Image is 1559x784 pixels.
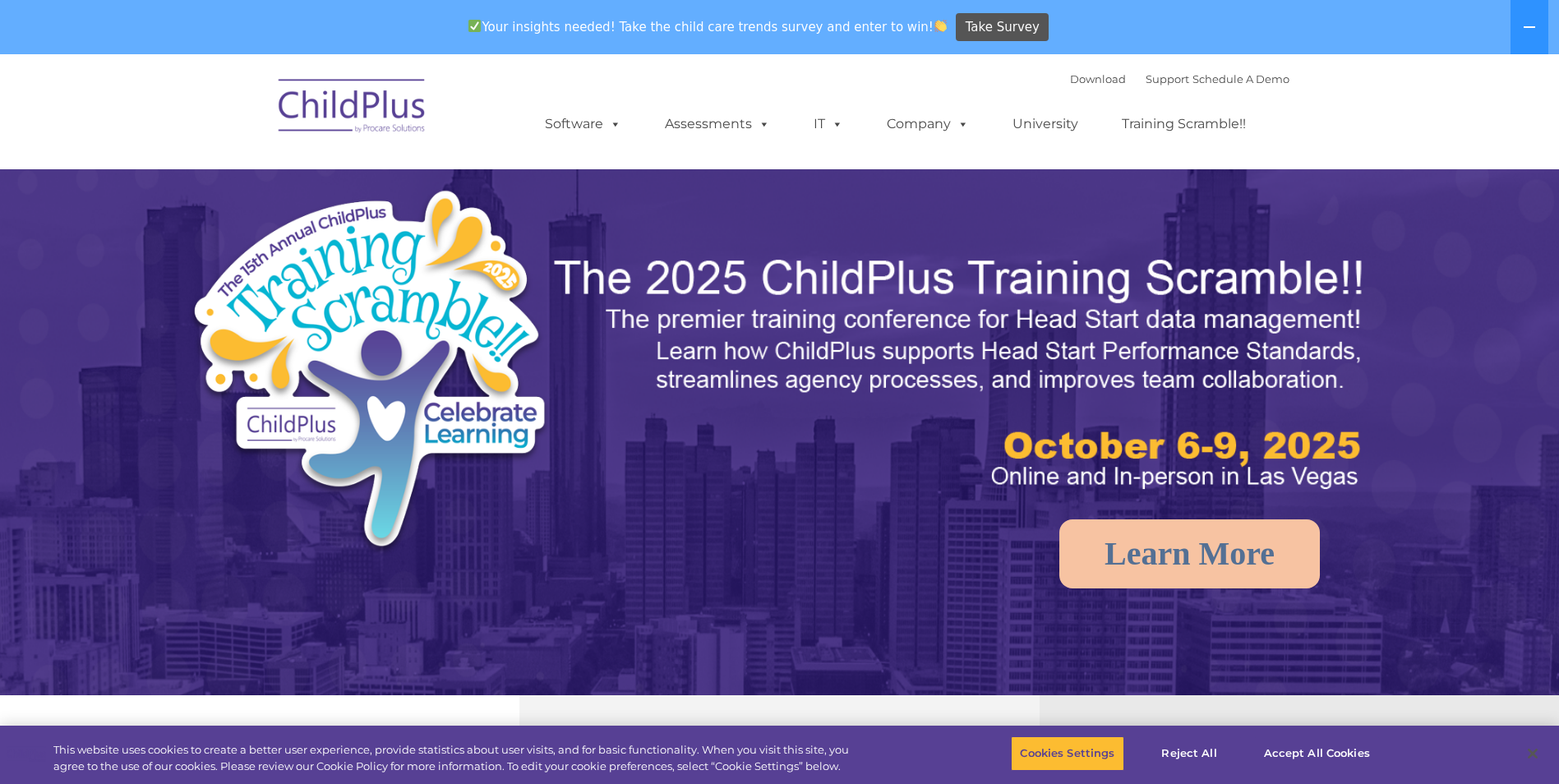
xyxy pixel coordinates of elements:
div: This website uses cookies to create a better user experience, provide statistics about user visit... [53,742,857,774]
span: Phone number [228,176,298,188]
a: Download [1070,72,1126,85]
img: ✅ [468,20,481,32]
img: ChildPlus by Procare Solutions [270,67,435,150]
a: Software [528,108,638,141]
button: Cookies Settings [1011,736,1123,771]
font: | [1070,72,1289,85]
img: 👏 [934,20,947,32]
span: Last name [228,108,279,121]
button: Close [1515,736,1551,772]
a: Assessments [648,108,786,141]
a: University [996,108,1095,141]
a: Company [870,108,985,141]
span: Your insights needed! Take the child care trends survey and enter to win! [462,11,954,43]
span: Take Survey [966,13,1040,42]
button: Accept All Cookies [1255,736,1379,771]
a: Schedule A Demo [1192,72,1289,85]
a: Support [1146,72,1189,85]
a: IT [797,108,860,141]
a: Training Scramble!! [1105,108,1262,141]
button: Reject All [1138,736,1241,771]
a: Take Survey [956,13,1049,42]
a: Learn More [1059,519,1320,588]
